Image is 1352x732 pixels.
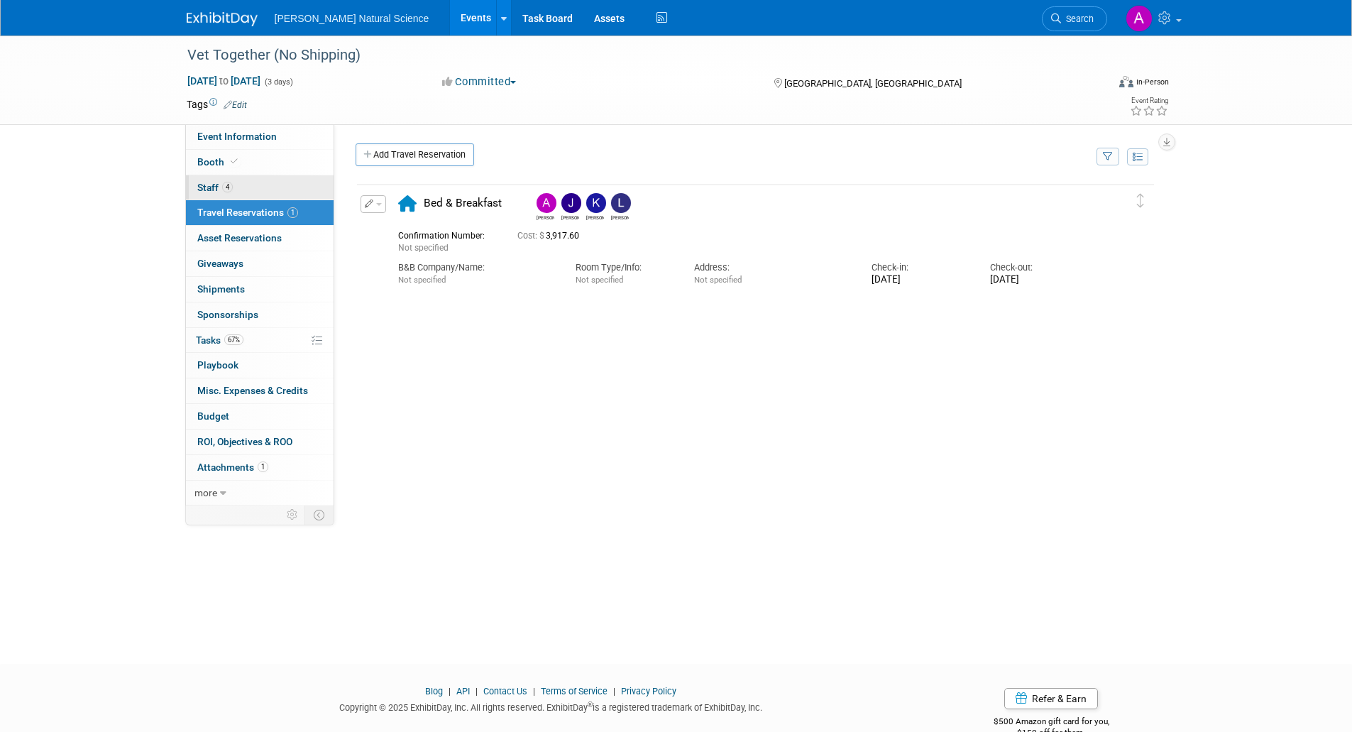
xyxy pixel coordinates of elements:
[990,261,1087,274] div: Check-out:
[1004,688,1098,709] a: Refer & Earn
[533,193,558,221] div: Alex Van Beek
[186,404,334,429] a: Budget
[576,275,623,285] span: Not specified
[197,436,292,447] span: ROI, Objectives & ROO
[356,143,474,166] a: Add Travel Reservation
[1126,5,1153,32] img: Accounts Payable
[186,175,334,200] a: Staff4
[217,75,231,87] span: to
[517,231,585,241] span: 3,917.60
[186,124,334,149] a: Event Information
[187,698,916,714] div: Copyright © 2025 ExhibitDay, Inc. All rights reserved. ExhibitDay is a registered trademark of Ex...
[197,410,229,422] span: Budget
[1023,74,1170,95] div: Event Format
[537,213,554,221] div: Alex Van Beek
[197,131,277,142] span: Event Information
[186,302,334,327] a: Sponsorships
[194,487,217,498] span: more
[197,207,298,218] span: Travel Reservations
[197,283,245,295] span: Shipments
[197,359,238,371] span: Playbook
[197,156,241,168] span: Booth
[1042,6,1107,31] a: Search
[186,150,334,175] a: Booth
[608,193,632,221] div: Luis Lopez
[1130,97,1168,104] div: Event Rating
[197,232,282,244] span: Asset Reservations
[541,686,608,697] a: Terms of Service
[456,686,470,697] a: API
[586,213,604,221] div: Kirk Phillips
[186,430,334,454] a: ROI, Objectives & ROO
[304,506,334,524] td: Toggle Event Tabs
[445,686,454,697] span: |
[1061,13,1094,24] span: Search
[187,75,261,87] span: [DATE] [DATE]
[990,274,1087,286] div: [DATE]
[224,100,247,110] a: Edit
[222,182,233,192] span: 4
[576,261,673,274] div: Room Type/Info:
[611,213,629,221] div: Luis Lopez
[197,258,243,269] span: Giveaways
[186,200,334,225] a: Travel Reservations1
[529,686,539,697] span: |
[561,193,581,213] img: Justin Puffer
[231,158,238,165] i: Booth reservation complete
[872,261,969,274] div: Check-in:
[517,231,546,241] span: Cost: $
[186,378,334,403] a: Misc. Expenses & Credits
[398,243,449,253] span: Not specified
[588,701,593,709] sup: ®
[186,226,334,251] a: Asset Reservations
[694,261,850,274] div: Address:
[424,197,502,209] span: Bed & Breakfast
[872,274,969,286] div: [DATE]
[1137,194,1144,208] i: Click and drag to move item
[186,353,334,378] a: Playbook
[1103,153,1113,162] i: Filter by Traveler
[1119,76,1133,87] img: Format-Inperson.png
[611,193,631,213] img: Luis Lopez
[586,193,606,213] img: Kirk Phillips
[182,43,1086,68] div: Vet Together (No Shipping)
[275,13,429,24] span: [PERSON_NAME] Natural Science
[186,277,334,302] a: Shipments
[398,195,417,212] i: Bed & Breakfast
[558,193,583,221] div: Justin Puffer
[186,455,334,480] a: Attachments1
[263,77,293,87] span: (3 days)
[398,275,446,285] span: Not specified
[472,686,481,697] span: |
[186,481,334,506] a: more
[537,193,556,213] img: Alex Van Beek
[483,686,527,697] a: Contact Us
[621,686,676,697] a: Privacy Policy
[196,334,243,346] span: Tasks
[1136,77,1169,87] div: In-Person
[197,182,233,193] span: Staff
[197,461,268,473] span: Attachments
[694,275,742,285] span: Not specified
[186,328,334,353] a: Tasks67%
[224,334,243,345] span: 67%
[287,207,298,218] span: 1
[425,686,443,697] a: Blog
[186,251,334,276] a: Giveaways
[784,78,962,89] span: [GEOGRAPHIC_DATA], [GEOGRAPHIC_DATA]
[197,309,258,320] span: Sponsorships
[187,12,258,26] img: ExhibitDay
[583,193,608,221] div: Kirk Phillips
[197,385,308,396] span: Misc. Expenses & Credits
[258,461,268,472] span: 1
[610,686,619,697] span: |
[398,261,554,274] div: B&B Company/Name:
[437,75,522,89] button: Committed
[280,506,305,524] td: Personalize Event Tab Strip
[561,213,579,221] div: Justin Puffer
[187,97,247,111] td: Tags
[398,226,496,241] div: Confirmation Number:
